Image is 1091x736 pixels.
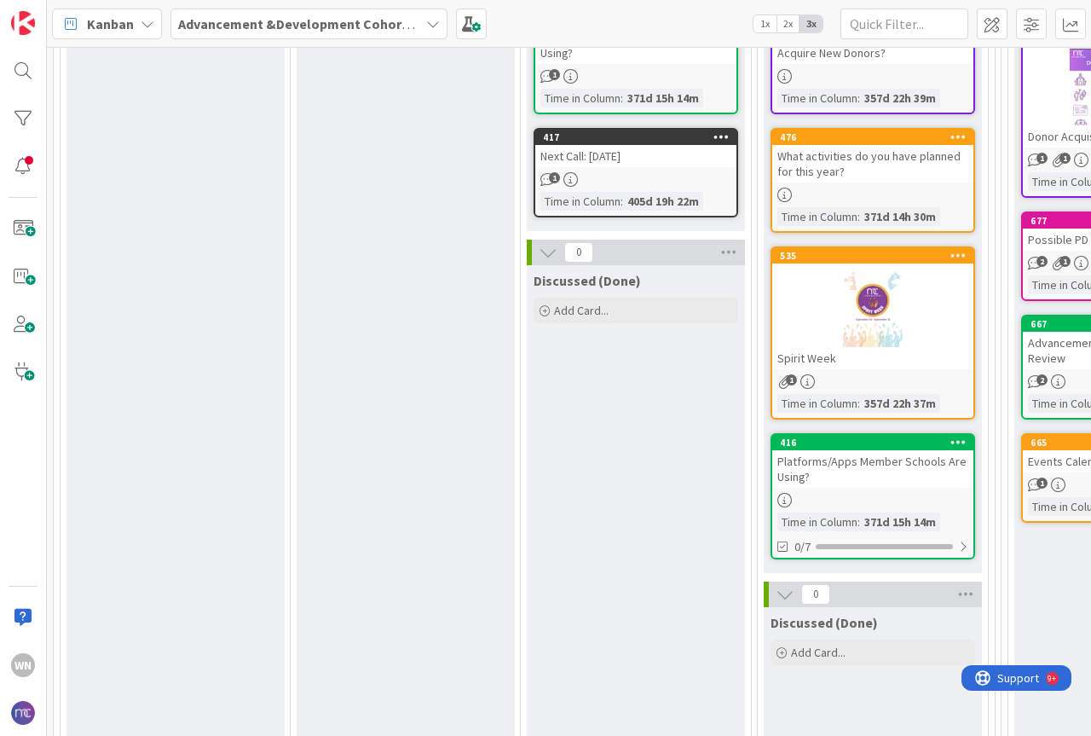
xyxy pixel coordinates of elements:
img: avatar [11,701,35,725]
span: Discussed (Done) [771,614,878,631]
div: 9+ [86,7,95,20]
div: 357d 22h 39m [860,89,940,107]
span: 2x [776,15,799,32]
div: Time in Column [540,89,621,107]
div: Spirit Week [772,347,973,369]
span: : [857,89,860,107]
div: 535 [780,250,973,262]
span: 1 [786,374,797,385]
span: Add Card... [791,645,846,660]
div: 417 [535,130,736,145]
div: 535 [772,248,973,264]
span: Discussed (Done) [534,272,641,289]
div: 417 [543,131,736,143]
span: Kanban [87,14,134,34]
div: 405d 19h 22m [623,192,703,211]
span: 1 [549,172,560,183]
span: 2 [1036,256,1048,267]
div: 416 [772,435,973,450]
a: 416Platforms/Apps Member Schools Are Using?Time in Column:371d 15h 14m0/7 [771,433,975,559]
div: Platforms/Apps Member Schools Are Using? [772,450,973,488]
span: Add Card... [554,303,609,318]
img: Visit kanbanzone.com [11,11,35,35]
a: 417Next Call: [DATE]Time in Column:405d 19h 22m [534,128,738,217]
div: 417Next Call: [DATE] [535,130,736,167]
div: Time in Column [777,207,857,226]
input: Quick Filter... [840,9,968,39]
span: 1x [753,15,776,32]
span: 1 [1036,478,1048,489]
span: 3x [799,15,823,32]
span: : [621,192,623,211]
span: 0 [801,584,830,605]
span: 1 [1059,153,1071,164]
a: What Are the Strategies You Use to Acquire New Donors?Time in Column:357d 22h 39m [771,9,975,114]
div: Time in Column [777,89,857,107]
span: : [857,207,860,226]
span: 2 [1036,374,1048,385]
div: 371d 15h 14m [860,513,940,531]
div: Time in Column [777,513,857,531]
b: Advancement &Development Cohort Calls [178,15,442,32]
span: : [857,394,860,413]
div: 476What activities do you have planned for this year? [772,130,973,183]
div: What activities do you have planned for this year? [772,145,973,183]
span: 1 [1059,256,1071,267]
div: 416 [780,437,973,449]
div: 357d 22h 37m [860,394,940,413]
div: WN [11,653,35,677]
div: 476 [772,130,973,145]
div: 476 [780,131,973,143]
span: 1 [1036,153,1048,164]
div: 371d 15h 14m [623,89,703,107]
span: Support [36,3,78,23]
div: 535Spirit Week [772,248,973,369]
a: 535Spirit WeekTime in Column:357d 22h 37m [771,246,975,420]
a: 476What activities do you have planned for this year?Time in Column:371d 14h 30m [771,128,975,233]
div: 416Platforms/Apps Member Schools Are Using? [772,435,973,488]
span: 0 [564,242,593,263]
div: Time in Column [540,192,621,211]
span: 1 [549,69,560,80]
div: 371d 14h 30m [860,207,940,226]
span: : [857,513,860,531]
span: : [621,89,623,107]
span: 0/7 [794,538,811,556]
div: Next Call: [DATE] [535,145,736,167]
div: Time in Column [777,394,857,413]
a: Platforms/Apps Member Schools Are Using?Time in Column:371d 15h 14m [534,9,738,114]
